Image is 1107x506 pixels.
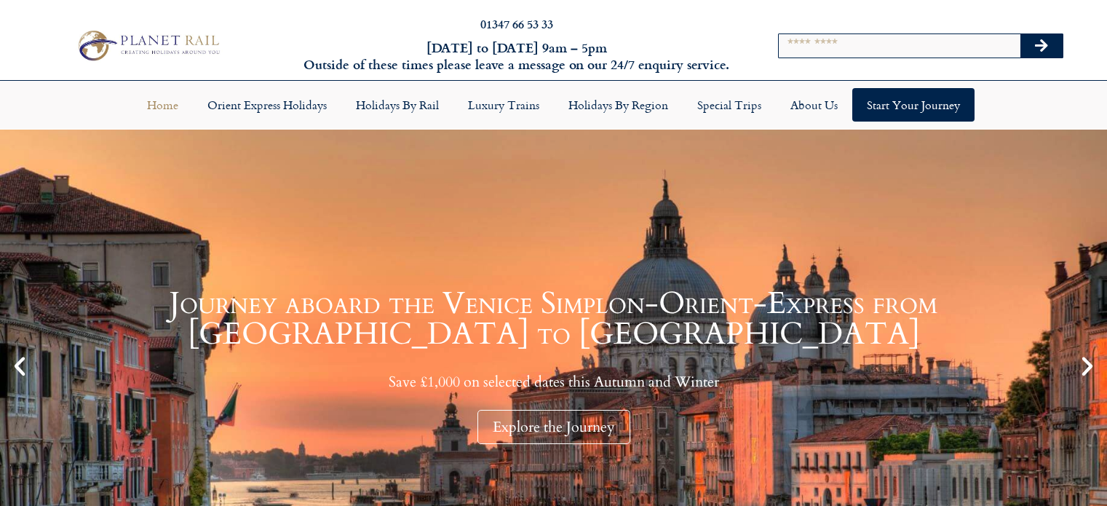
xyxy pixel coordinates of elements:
[7,88,1100,122] nav: Menu
[36,373,1071,391] p: Save £1,000 on selected dates this Autumn and Winter
[776,88,852,122] a: About Us
[453,88,554,122] a: Luxury Trains
[132,88,193,122] a: Home
[477,410,630,444] div: Explore the Journey
[554,88,683,122] a: Holidays by Region
[1075,354,1100,379] div: Next slide
[7,354,32,379] div: Previous slide
[1020,34,1063,58] button: Search
[299,39,734,74] h6: [DATE] to [DATE] 9am – 5pm Outside of these times please leave a message on our 24/7 enquiry serv...
[341,88,453,122] a: Holidays by Rail
[193,88,341,122] a: Orient Express Holidays
[852,88,975,122] a: Start your Journey
[480,15,553,32] a: 01347 66 53 33
[36,288,1071,349] h1: Journey aboard the Venice Simplon-Orient-Express from [GEOGRAPHIC_DATA] to [GEOGRAPHIC_DATA]
[72,27,223,64] img: Planet Rail Train Holidays Logo
[683,88,776,122] a: Special Trips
